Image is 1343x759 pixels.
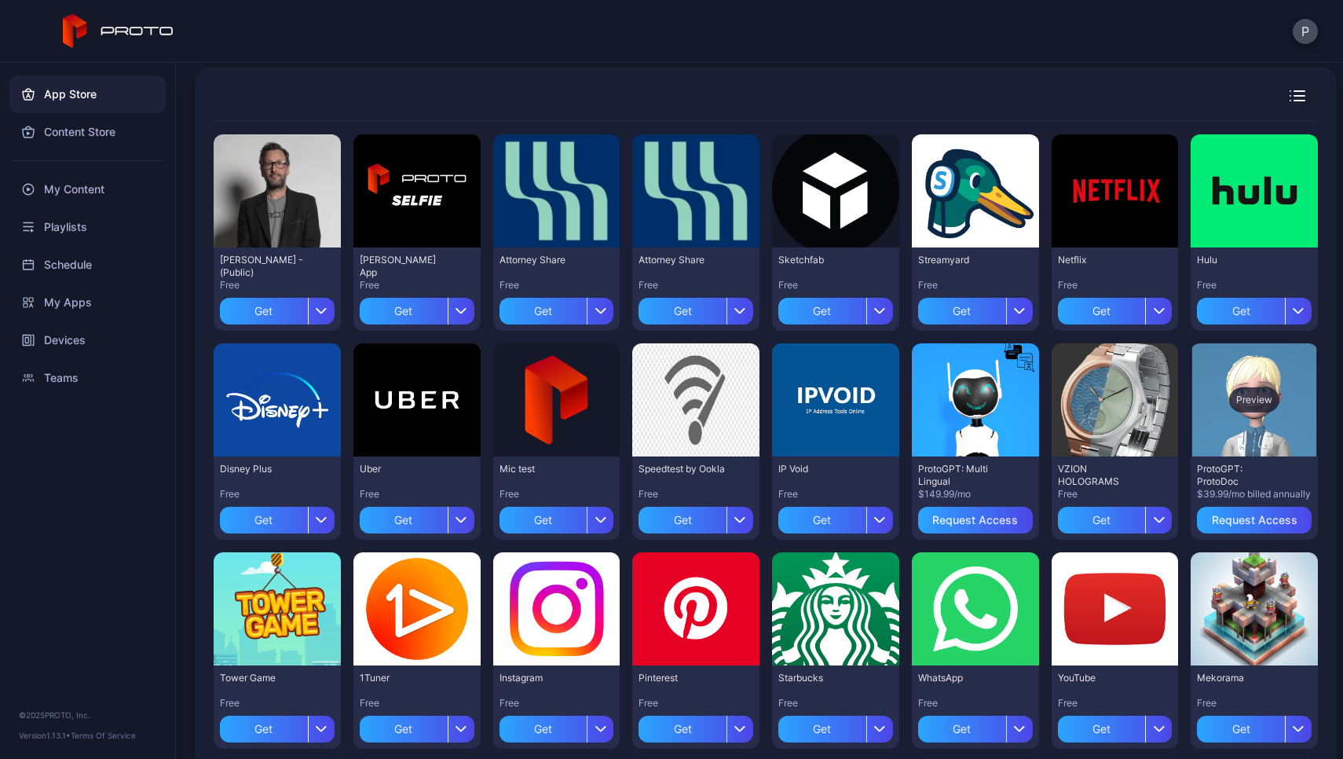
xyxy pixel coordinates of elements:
div: VZION HOLOGRAMS [1058,463,1144,488]
div: Get [220,716,308,742]
div: Get [918,298,1006,324]
button: Get [1197,291,1312,324]
div: Hulu [1197,254,1283,266]
button: Request Access [1197,507,1312,533]
div: $39.99/mo billed annually [1197,488,1312,500]
button: Get [918,709,1033,742]
button: Get [778,291,893,324]
button: Get [778,500,893,533]
div: Instagram [500,672,586,684]
div: Get [1058,298,1146,324]
div: Starbucks [778,672,865,684]
div: WhatsApp [918,672,1005,684]
div: Attorney Share [639,254,725,266]
a: Playlists [9,208,166,246]
button: Get [1058,709,1173,742]
button: Get [360,291,474,324]
div: Get [500,507,587,533]
button: Get [500,709,614,742]
div: Get [778,298,866,324]
div: Sketchfab [778,254,865,266]
div: Free [360,488,474,500]
button: Request Access [918,507,1033,533]
div: David N Persona - (Public) [220,254,306,279]
div: Free [639,279,753,291]
div: Free [1058,488,1173,500]
div: ProtoGPT: ProtoDoc [1197,463,1283,488]
button: Get [639,500,753,533]
button: Get [639,709,753,742]
div: Free [639,488,753,500]
div: Get [360,507,448,533]
div: Free [500,697,614,709]
div: Get [778,507,866,533]
div: Request Access [1212,514,1297,526]
button: Get [639,291,753,324]
a: Teams [9,359,166,397]
div: Free [360,697,474,709]
div: Attorney Share [500,254,586,266]
button: Get [220,709,335,742]
div: David Selfie App [360,254,446,279]
div: Free [500,279,614,291]
div: Free [500,488,614,500]
div: Get [220,298,308,324]
button: Get [778,709,893,742]
div: Speedtest by Ookla [639,463,725,475]
div: Disney Plus [220,463,306,475]
div: Pinterest [639,672,725,684]
div: Free [220,279,335,291]
button: Get [220,291,335,324]
div: Mic test [500,463,586,475]
div: ProtoGPT: Multi Lingual [918,463,1005,488]
button: Get [360,709,474,742]
div: IP Void [778,463,865,475]
div: 1Tuner [360,672,446,684]
div: Get [500,716,587,742]
div: Free [360,279,474,291]
div: Free [220,488,335,500]
div: Get [360,298,448,324]
a: App Store [9,75,166,113]
div: Uber [360,463,446,475]
div: Tower Game [220,672,306,684]
div: Get [500,298,587,324]
div: Free [1197,697,1312,709]
div: YouTube [1058,672,1144,684]
div: Free [778,488,893,500]
a: Devices [9,321,166,359]
div: Get [778,716,866,742]
a: Terms Of Service [71,731,136,740]
a: My Apps [9,284,166,321]
button: Get [360,500,474,533]
button: Get [1058,500,1173,533]
div: Get [1197,298,1285,324]
div: Netflix [1058,254,1144,266]
span: Version 1.13.1 • [19,731,71,740]
a: My Content [9,170,166,208]
div: Get [918,716,1006,742]
div: Free [639,697,753,709]
a: Content Store [9,113,166,151]
div: Free [1058,279,1173,291]
div: Get [1058,716,1146,742]
div: $149.99/mo [918,488,1033,500]
div: © 2025 PROTO, Inc. [19,709,156,721]
button: Get [220,500,335,533]
div: Preview [1229,387,1279,412]
div: Free [918,279,1033,291]
div: Streamyard [918,254,1005,266]
div: Free [778,697,893,709]
div: Free [1197,279,1312,291]
button: Get [500,500,614,533]
button: Get [1197,709,1312,742]
div: Get [639,507,726,533]
div: Mekorama [1197,672,1283,684]
button: Get [1058,291,1173,324]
